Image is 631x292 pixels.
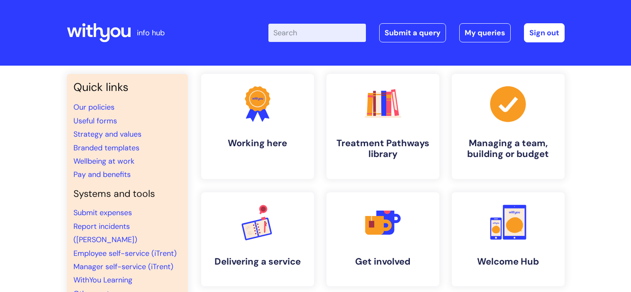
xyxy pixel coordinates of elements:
[73,102,115,112] a: Our policies
[73,156,134,166] a: Wellbeing at work
[268,23,565,42] div: | -
[452,74,565,179] a: Managing a team, building or budget
[73,116,117,126] a: Useful forms
[268,24,366,42] input: Search
[333,256,433,267] h4: Get involved
[459,23,511,42] a: My queries
[201,74,314,179] a: Working here
[137,26,165,39] p: info hub
[73,262,173,272] a: Manager self-service (iTrent)
[326,74,439,179] a: Treatment Pathways library
[333,138,433,160] h4: Treatment Pathways library
[73,188,181,200] h4: Systems and tools
[73,248,177,258] a: Employee self-service (iTrent)
[73,143,139,153] a: Branded templates
[73,81,181,94] h3: Quick links
[452,192,565,286] a: Welcome Hub
[458,256,558,267] h4: Welcome Hub
[201,192,314,286] a: Delivering a service
[524,23,565,42] a: Sign out
[208,138,307,149] h4: Working here
[73,129,141,139] a: Strategy and values
[379,23,446,42] a: Submit a query
[73,208,132,218] a: Submit expenses
[73,275,132,285] a: WithYou Learning
[73,169,131,179] a: Pay and benefits
[326,192,439,286] a: Get involved
[73,221,137,245] a: Report incidents ([PERSON_NAME])
[208,256,307,267] h4: Delivering a service
[458,138,558,160] h4: Managing a team, building or budget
